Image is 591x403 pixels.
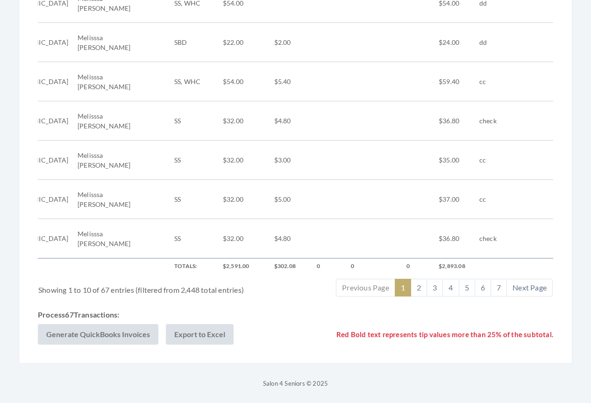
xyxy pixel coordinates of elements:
td: $59.40 [434,62,475,101]
td: $36.80 [434,101,475,141]
a: 1 [395,279,411,297]
a: Next Page [506,279,553,297]
td: SBD [170,23,218,62]
td: $54.00 [218,62,270,101]
th: 0 [402,258,434,274]
td: $5.00 [270,180,312,219]
td: SS [170,141,218,180]
a: 4 [442,279,459,297]
th: $2,591.00 [218,258,270,274]
td: $4.80 [270,101,312,141]
td: cc [475,180,523,219]
td: Melisssa [PERSON_NAME] [73,23,135,62]
td: $3.00 [270,141,312,180]
td: Melisssa [PERSON_NAME] [73,101,135,141]
td: SS [170,101,218,141]
strong: Totals: [174,262,197,269]
td: $36.80 [434,219,475,258]
a: 2 [411,279,427,297]
a: 7 [491,279,507,297]
td: cc [475,141,523,180]
td: $2.00 [270,23,312,62]
button: Export to Excel [166,324,234,345]
button: Generate QuickBooks Invoices [38,324,158,345]
td: SS, WHC [170,62,218,101]
td: Melisssa [PERSON_NAME] [73,141,135,180]
span: Process Transactions: [38,309,119,320]
td: dd [475,23,523,62]
a: 3 [427,279,443,297]
td: $32.00 [218,101,270,141]
td: Melisssa [PERSON_NAME] [73,62,135,101]
th: $302.08 [270,258,312,274]
td: $32.00 [218,180,270,219]
td: $4.80 [270,219,312,258]
td: $22.00 [218,23,270,62]
a: 6 [475,279,491,297]
th: 0 [312,258,346,274]
td: check [475,219,523,258]
td: $37.00 [434,180,475,219]
td: $35.00 [434,141,475,180]
td: check [475,101,523,141]
td: $32.00 [218,219,270,258]
td: SS [170,219,218,258]
span: 67 [65,310,73,319]
td: Melisssa [PERSON_NAME] [73,219,135,258]
td: cc [475,62,523,101]
td: $24.00 [434,23,475,62]
td: Melisssa [PERSON_NAME] [73,180,135,219]
p: Salon 4 Seniors © 2025 [19,378,572,389]
td: SS [170,180,218,219]
th: $2,893.08 [434,258,475,274]
div: Showing 1 to 10 of 67 entries (filtered from 2,448 total entries) [38,278,253,296]
td: $32.00 [218,141,270,180]
a: 5 [459,279,475,297]
span: Red Bold text represents tip values more than 25% of the subtotal. [336,329,553,340]
td: $5.40 [270,62,312,101]
th: 0 [346,258,401,274]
